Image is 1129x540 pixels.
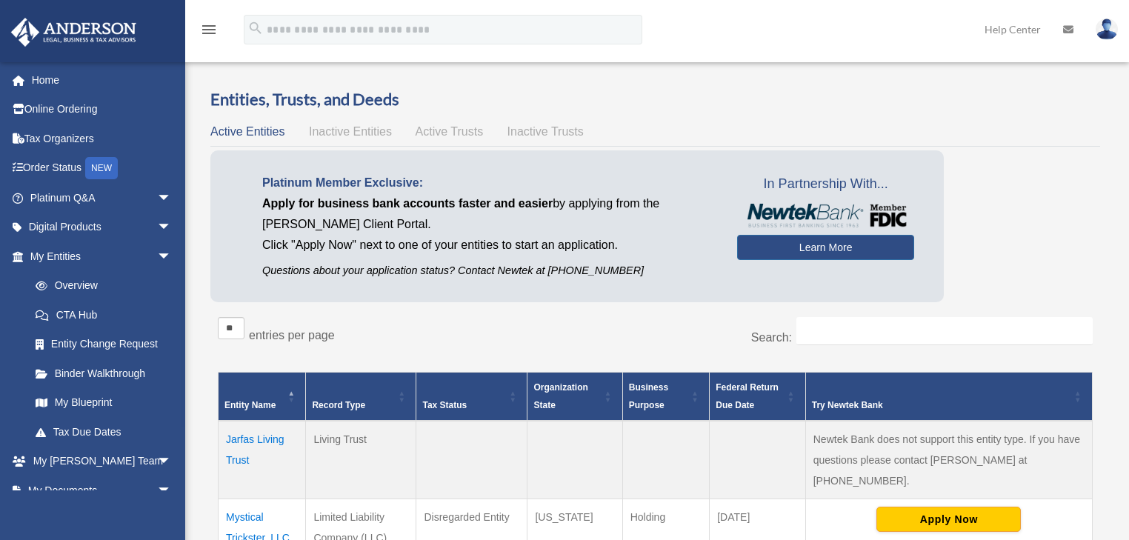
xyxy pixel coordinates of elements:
[210,88,1100,111] h3: Entities, Trusts, and Deeds
[10,95,194,124] a: Online Ordering
[247,20,264,36] i: search
[21,388,187,418] a: My Blueprint
[10,153,194,184] a: Order StatusNEW
[812,396,1070,414] div: Try Newtek Bank
[622,372,710,421] th: Business Purpose: Activate to sort
[21,300,187,330] a: CTA Hub
[219,372,306,421] th: Entity Name: Activate to invert sorting
[210,125,284,138] span: Active Entities
[200,21,218,39] i: menu
[309,125,392,138] span: Inactive Entities
[10,241,187,271] a: My Entitiesarrow_drop_down
[416,372,527,421] th: Tax Status: Activate to sort
[219,421,306,499] td: Jarfas Living Trust
[876,507,1021,532] button: Apply Now
[10,213,194,242] a: Digital Productsarrow_drop_down
[262,173,715,193] p: Platinum Member Exclusive:
[157,447,187,477] span: arrow_drop_down
[416,125,484,138] span: Active Trusts
[805,372,1092,421] th: Try Newtek Bank : Activate to sort
[85,157,118,179] div: NEW
[262,235,715,256] p: Click "Apply Now" next to one of your entities to start an application.
[21,417,187,447] a: Tax Due Dates
[200,26,218,39] a: menu
[262,261,715,280] p: Questions about your application status? Contact Newtek at [PHONE_NUMBER]
[157,476,187,506] span: arrow_drop_down
[224,400,276,410] span: Entity Name
[157,183,187,213] span: arrow_drop_down
[10,476,194,505] a: My Documentsarrow_drop_down
[21,271,179,301] a: Overview
[533,382,587,410] span: Organization State
[716,382,779,410] span: Federal Return Due Date
[312,400,365,410] span: Record Type
[10,183,194,213] a: Platinum Q&Aarrow_drop_down
[306,421,416,499] td: Living Trust
[10,65,194,95] a: Home
[10,447,194,476] a: My [PERSON_NAME] Teamarrow_drop_down
[527,372,622,421] th: Organization State: Activate to sort
[805,421,1092,499] td: Newtek Bank does not support this entity type. If you have questions please contact [PERSON_NAME]...
[710,372,806,421] th: Federal Return Due Date: Activate to sort
[306,372,416,421] th: Record Type: Activate to sort
[7,18,141,47] img: Anderson Advisors Platinum Portal
[10,124,194,153] a: Tax Organizers
[745,204,907,227] img: NewtekBankLogoSM.png
[249,329,335,341] label: entries per page
[1096,19,1118,40] img: User Pic
[507,125,584,138] span: Inactive Trusts
[21,359,187,388] a: Binder Walkthrough
[262,193,715,235] p: by applying from the [PERSON_NAME] Client Portal.
[737,235,914,260] a: Learn More
[157,241,187,272] span: arrow_drop_down
[422,400,467,410] span: Tax Status
[262,197,553,210] span: Apply for business bank accounts faster and easier
[629,382,668,410] span: Business Purpose
[751,331,792,344] label: Search:
[21,330,187,359] a: Entity Change Request
[737,173,914,196] span: In Partnership With...
[157,213,187,243] span: arrow_drop_down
